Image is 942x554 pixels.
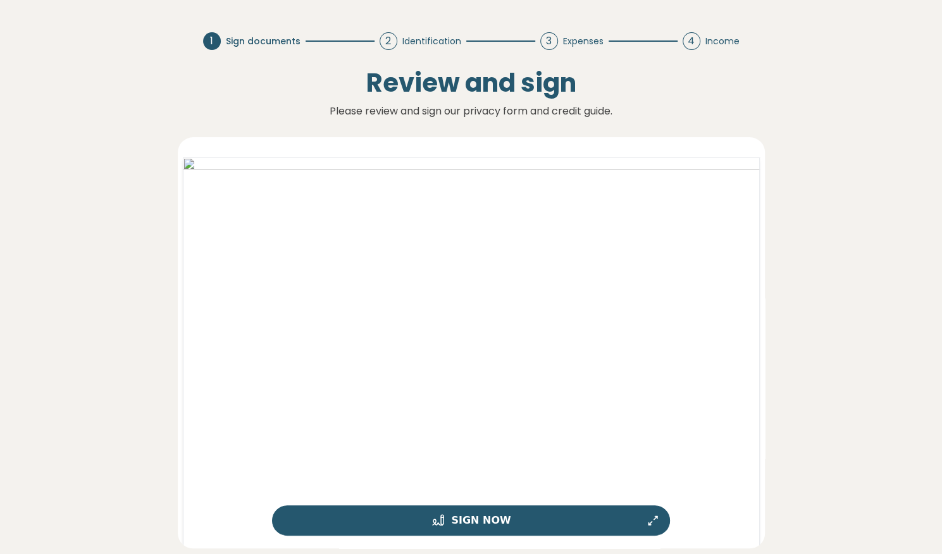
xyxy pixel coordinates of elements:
h1: Review and sign [61,68,881,98]
div: 2 [380,32,397,50]
div: 4 [683,32,700,50]
span: Sign documents [226,35,301,48]
span: Identification [402,35,461,48]
iframe: Chat Widget [879,493,942,554]
div: 3 [540,32,558,50]
p: Please review and sign our privacy form and credit guide. [155,103,788,120]
div: 1 [203,32,221,50]
span: Expenses [563,35,604,48]
span: Income [705,35,740,48]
